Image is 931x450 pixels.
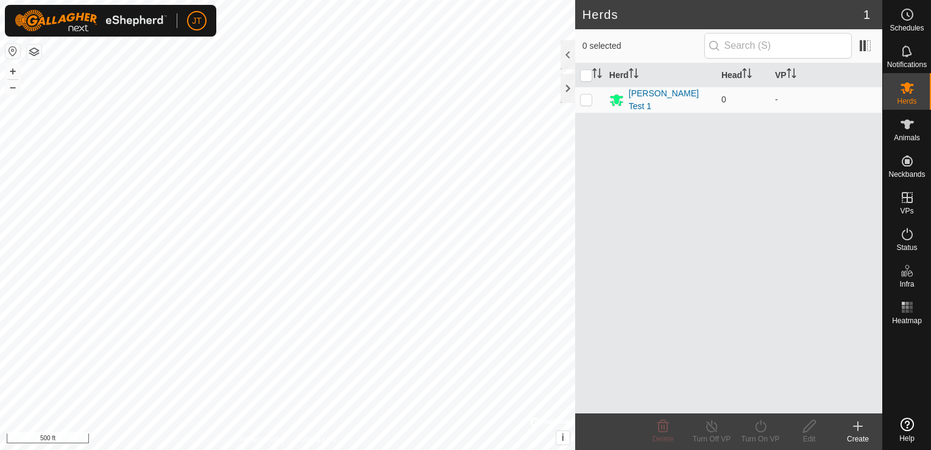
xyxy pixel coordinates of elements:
span: VPs [900,207,913,215]
span: Neckbands [888,171,925,178]
img: Gallagher Logo [15,10,167,32]
button: i [556,431,570,445]
div: [PERSON_NAME] Test 1 [629,87,712,113]
a: Privacy Policy [239,434,285,445]
p-sorticon: Activate to sort [592,70,602,80]
div: Turn On VP [736,434,785,445]
span: Delete [653,435,674,443]
span: Herds [897,98,916,105]
th: Head [717,63,770,87]
td: - [770,87,882,113]
a: Help [883,413,931,447]
span: Help [899,435,915,442]
span: i [562,432,564,443]
span: JT [192,15,202,27]
button: – [5,80,20,95]
a: Contact Us [300,434,336,445]
p-sorticon: Activate to sort [629,70,639,80]
p-sorticon: Activate to sort [787,70,796,80]
span: Heatmap [892,317,922,324]
div: Edit [785,434,834,445]
span: Status [896,244,917,251]
div: Turn Off VP [687,434,736,445]
span: Infra [899,280,914,288]
p-sorticon: Activate to sort [742,70,752,80]
span: 1 [863,5,870,24]
div: Create [834,434,882,445]
button: Reset Map [5,44,20,59]
h2: Herds [582,7,863,22]
input: Search (S) [704,33,852,59]
span: 0 [721,95,726,104]
button: + [5,64,20,79]
span: Notifications [887,61,927,68]
span: Animals [894,134,920,141]
th: VP [770,63,882,87]
span: 0 selected [582,40,704,52]
button: Map Layers [27,45,41,59]
th: Herd [604,63,717,87]
span: Schedules [890,24,924,32]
